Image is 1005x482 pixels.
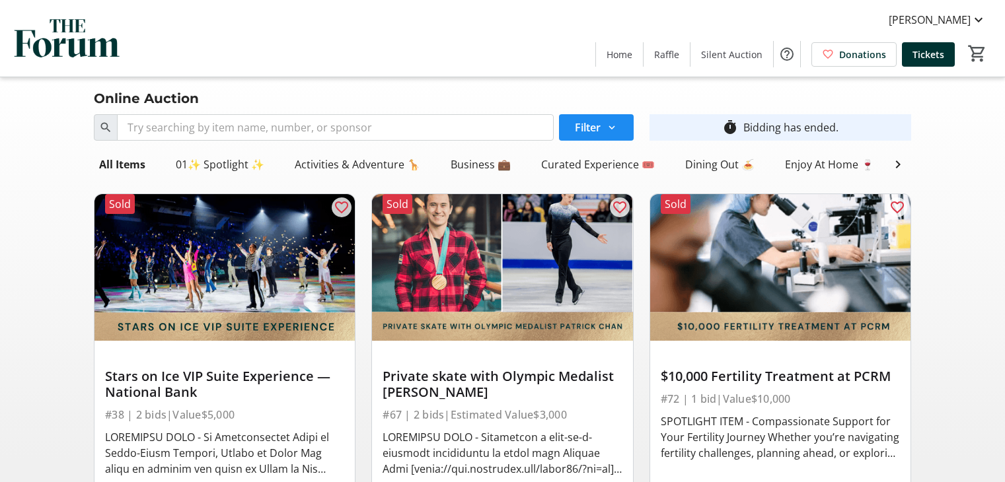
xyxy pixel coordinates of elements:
[661,413,900,461] div: SPOTLIGHT ITEM - Compassionate Support for Your Fertility Journey Whether you’re navigating ferti...
[372,194,632,341] img: Private skate with Olympic Medalist Patrick Chan
[559,114,634,141] button: Filter
[743,120,838,135] div: Bidding has ended.
[902,42,955,67] a: Tickets
[334,199,350,215] mat-icon: favorite_outline
[654,48,679,61] span: Raffle
[811,42,897,67] a: Donations
[596,42,643,67] a: Home
[117,114,554,141] input: Try searching by item name, number, or sponsor
[965,42,989,65] button: Cart
[289,151,426,178] div: Activities & Adventure 🦒
[607,48,632,61] span: Home
[612,199,628,215] mat-icon: favorite_outline
[889,199,905,215] mat-icon: favorite_outline
[661,368,900,384] div: $10,000 Fertility Treatment at PCRM
[774,41,800,67] button: Help
[383,429,622,477] div: LOREMIPSU DOLO - Sitametcon a elit-se-d-eiusmodt incididuntu la etdol magn Aliquae Admi [venia://...
[650,194,911,341] img: $10,000 Fertility Treatment at PCRM
[94,151,151,178] div: All Items
[105,405,344,424] div: #38 | 2 bids | Value $5,000
[105,194,135,214] div: Sold
[701,48,763,61] span: Silent Auction
[383,368,622,400] div: Private skate with Olympic Medalist [PERSON_NAME]
[912,48,944,61] span: Tickets
[86,88,207,109] div: Online Auction
[170,151,270,178] div: 01✨ Spotlight ✨
[722,120,738,135] mat-icon: timer_outline
[536,151,660,178] div: Curated Experience 🎟️
[661,194,690,214] div: Sold
[575,120,601,135] span: Filter
[445,151,516,178] div: Business 💼
[383,194,412,214] div: Sold
[839,48,886,61] span: Donations
[889,12,971,28] span: [PERSON_NAME]
[8,5,126,71] img: The Forum's Logo
[878,9,997,30] button: [PERSON_NAME]
[680,151,760,178] div: Dining Out 🍝
[94,194,355,341] img: Stars on Ice VIP Suite Experience — National Bank
[105,429,344,477] div: LOREMIPSU DOLO - Si Ametconsectet Adipi el Seddo-Eiusm Tempori, Utlabo et Dolor Mag aliqu en admi...
[383,405,622,424] div: #67 | 2 bids | Estimated Value $3,000
[690,42,773,67] a: Silent Auction
[105,368,344,400] div: Stars on Ice VIP Suite Experience — National Bank
[780,151,879,178] div: Enjoy At Home 🍷
[661,390,900,408] div: #72 | 1 bid | Value $10,000
[644,42,690,67] a: Raffle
